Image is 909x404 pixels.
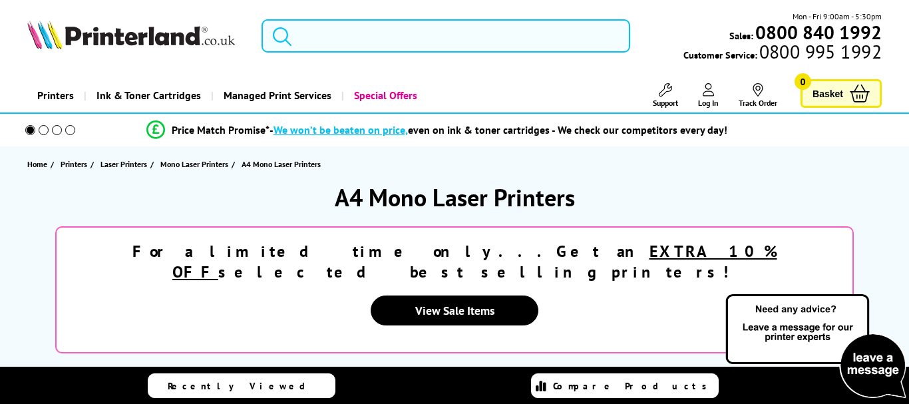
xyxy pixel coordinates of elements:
[84,79,211,112] a: Ink & Toner Cartridges
[160,157,232,171] a: Mono Laser Printers
[698,98,719,108] span: Log In
[270,123,727,136] div: - even on ink & toner cartridges - We check our competitors every day!
[729,29,753,42] span: Sales:
[61,157,91,171] a: Printers
[96,79,201,112] span: Ink & Toner Cartridges
[341,79,427,112] a: Special Offers
[753,26,882,39] a: 0800 840 1992
[755,20,882,45] b: 0800 840 1992
[801,79,882,108] a: Basket 0
[211,79,341,112] a: Managed Print Services
[757,45,882,58] span: 0800 995 1992
[739,83,777,108] a: Track Order
[553,380,714,392] span: Compare Products
[61,157,87,171] span: Printers
[723,292,909,401] img: Open Live Chat window
[813,85,843,102] span: Basket
[172,241,777,282] u: EXTRA 10% OFF
[160,157,228,171] span: Mono Laser Printers
[100,157,150,171] a: Laser Printers
[100,157,147,171] span: Laser Printers
[7,118,866,142] li: modal_Promise
[168,380,319,392] span: Recently Viewed
[27,20,235,49] img: Printerland Logo
[27,79,84,112] a: Printers
[371,296,538,325] a: View Sale Items
[148,373,335,398] a: Recently Viewed
[13,182,896,213] h1: A4 Mono Laser Printers
[27,157,51,171] a: Home
[132,241,777,282] strong: For a limited time only...Get an selected best selling printers!
[172,123,270,136] span: Price Match Promise*
[653,98,678,108] span: Support
[273,123,408,136] span: We won’t be beaten on price,
[683,45,882,61] span: Customer Service:
[793,10,882,23] span: Mon - Fri 9:00am - 5:30pm
[242,159,321,169] span: A4 Mono Laser Printers
[795,73,811,90] span: 0
[698,83,719,108] a: Log In
[653,83,678,108] a: Support
[27,20,245,52] a: Printerland Logo
[531,373,719,398] a: Compare Products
